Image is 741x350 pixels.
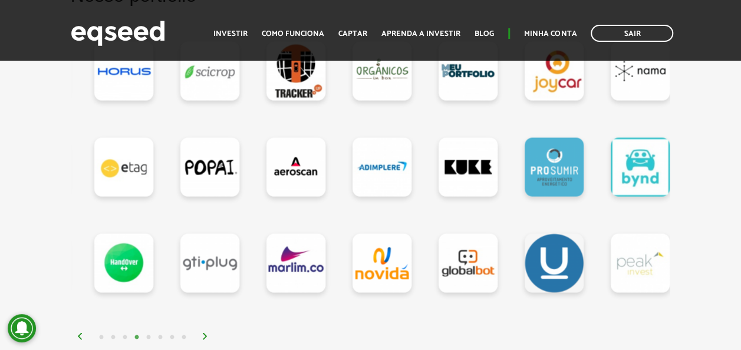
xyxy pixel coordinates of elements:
[262,30,324,38] a: Como funciona
[353,234,411,293] a: Novidá
[180,234,239,293] a: GTI PLUG
[154,332,166,344] button: 6 of 4
[611,234,670,293] a: Peak Invest
[131,332,143,344] button: 4 of 4
[266,234,325,293] a: Marlim.co
[525,234,584,293] a: Ulend
[94,234,153,293] a: HandOver
[107,332,119,344] button: 2 of 4
[178,332,190,344] button: 8 of 4
[94,42,153,101] a: HORUS
[213,30,248,38] a: Investir
[180,138,239,197] a: Popai Snack
[611,138,670,197] a: Bynd
[143,332,154,344] button: 5 of 4
[166,332,178,344] button: 7 of 4
[77,333,84,340] img: arrow%20left.svg
[119,332,131,344] button: 3 of 4
[353,138,411,197] a: Adimplere
[439,138,498,197] a: Kuke
[266,42,325,101] a: TrackerUp
[475,30,494,38] a: Blog
[381,30,460,38] a: Aprenda a investir
[439,234,498,293] a: Globalbot
[525,42,584,101] a: Joycar
[439,42,498,101] a: MeuPortfolio
[266,138,325,197] a: Aeroscan
[611,42,670,101] a: Nama
[71,18,165,49] img: EqSeed
[524,30,577,38] a: Minha conta
[94,138,153,197] a: Etag Digital
[95,332,107,344] button: 1 of 4
[202,333,209,340] img: arrow%20right.svg
[591,25,673,42] a: Sair
[525,138,584,197] a: PROSUMIR
[353,42,411,101] a: Orgânicos in Box
[180,42,239,101] a: SciCrop
[338,30,367,38] a: Captar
